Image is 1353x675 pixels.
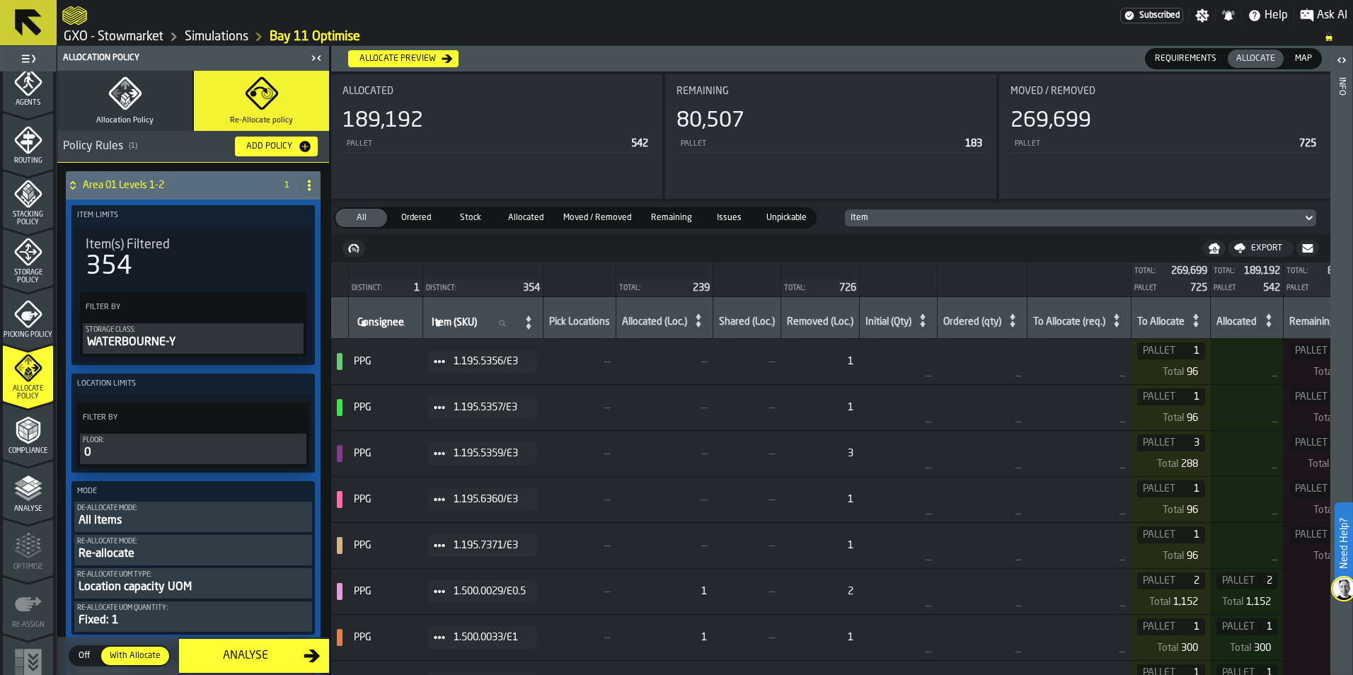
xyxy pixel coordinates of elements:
[80,234,306,284] div: stat-Item(s) Filtered
[1120,8,1183,23] div: Menu Subscription
[3,54,53,111] li: menu Agents
[1295,529,1328,541] span: PALLET
[349,279,422,296] div: StatList-item-Distinct:
[342,134,651,153] div: StatList-item-PALLET
[1216,8,1241,23] label: button-toggle-Notifications
[1313,412,1335,424] span: Total
[3,211,53,226] span: Stacking Policy
[74,502,312,532] div: PolicyFilterItem-De-Allocate Mode
[621,402,707,413] span: —
[1157,458,1178,470] span: Total
[74,601,312,632] div: PolicyFilterItem-Re-allocate UOM quantity
[342,108,423,134] div: 189,192
[1263,283,1280,293] span: 542
[86,326,301,334] div: Storage Class:
[1011,86,1095,97] span: Moved / Removed
[342,86,393,97] span: Allocated
[3,157,53,165] span: Routing
[548,540,610,551] span: —
[1286,267,1322,275] div: Total:
[1011,134,1319,153] div: StatList-item-PALLET
[348,50,459,67] button: button-Allocate preview
[645,212,698,224] span: Remaining
[1313,550,1335,562] span: Total
[3,563,53,571] span: Optimise
[1143,483,1175,495] span: PALLET
[553,207,641,229] label: button-switch-multi-Moved / Removed
[1119,462,1125,473] span: —
[454,494,526,505] span: 1.195.6360/E3
[718,540,775,551] span: —
[1143,345,1175,357] span: PALLET
[388,207,443,229] label: button-switch-multi-Ordered
[1222,575,1255,587] span: PALLET
[548,586,610,597] span: —
[555,209,640,227] div: thumb
[1296,240,1319,257] button: button-
[80,434,306,464] div: PolicyFilterItem-Floor
[621,356,707,367] span: —
[616,279,713,296] div: StatList-item-Total:
[676,86,985,97] div: Title
[354,356,417,367] span: PPG
[702,207,756,229] label: button-switch-multi-Issues
[1299,139,1316,149] span: 725
[1137,316,1185,330] div: To Allocate
[454,540,526,551] span: 1.195.7371/E3
[86,334,301,351] div: WATERBOURNE-Y
[926,554,931,565] span: —
[756,207,817,229] label: button-switch-multi-Unpickable
[334,207,388,229] label: button-switch-multi-All
[548,402,610,413] span: —
[1272,554,1277,565] span: —
[641,207,702,229] label: button-switch-multi-Remaining
[1181,458,1198,470] span: 288
[621,586,707,597] span: RAW: 1
[1163,367,1184,378] span: Total
[676,86,729,97] span: Remaining
[548,494,610,505] span: —
[354,494,417,505] span: PPG
[57,131,329,163] h3: title-section-[object Object]
[1272,462,1277,473] span: —
[77,512,309,529] div: All items
[448,212,494,224] span: Stock
[63,138,224,155] div: Policy Rules
[306,50,326,67] label: button-toggle-Close me
[429,314,517,333] input: label
[1119,600,1125,611] span: —
[1187,412,1198,424] span: 96
[3,112,53,169] li: menu Routing
[1143,575,1175,587] span: PALLET
[60,53,306,63] div: Allocation Policy
[342,240,365,257] button: button-
[1222,596,1243,608] span: Total
[74,601,312,632] button: Re-allocate UOM quantity:Fixed: 1
[62,3,87,28] a: logo-header
[86,253,132,281] div: 354
[718,402,775,413] span: —
[498,207,553,229] label: button-switch-multi-Allocated
[454,586,526,597] span: 1.500.0029/E0.5
[706,212,752,224] span: Issues
[1187,367,1198,378] span: 96
[622,316,687,330] div: Allocated (Loc.)
[1295,345,1328,357] span: PALLET
[331,74,662,199] div: stat-Allocated
[965,139,982,149] span: 183
[80,410,281,425] label: Filter By
[86,237,301,253] div: Title
[3,171,53,227] li: menu Stacking Policy
[1295,391,1328,403] span: PALLET
[676,134,985,153] div: StatList-item-PALLET
[558,212,637,224] span: Moved / Removed
[1289,52,1318,65] span: Map
[335,209,387,227] div: thumb
[83,323,304,354] div: PolicyFilterItem-Storage Class
[3,345,53,401] li: menu Allocate Policy
[345,139,626,149] div: PALLET
[74,376,312,391] label: Location Limits
[619,284,687,292] div: Total:
[679,139,960,149] div: PALLET
[718,356,775,367] span: —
